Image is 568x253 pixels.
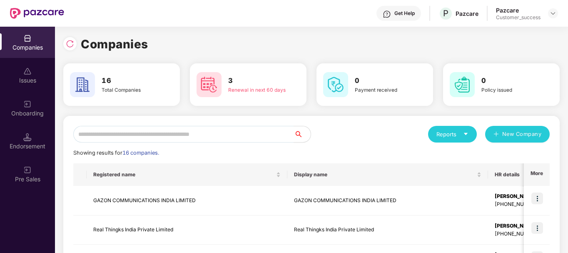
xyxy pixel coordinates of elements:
[550,10,556,17] img: svg+xml;base64,PHN2ZyBpZD0iRHJvcGRvd24tMzJ4MzIiIHhtbG5zPSJodHRwOi8vd3d3LnczLm9yZy8yMDAwL3N2ZyIgd2...
[294,131,311,138] span: search
[23,166,32,174] img: svg+xml;base64,PHN2ZyB3aWR0aD0iMjAiIGhlaWdodD0iMjAiIHZpZXdCb3g9IjAgMCAyMCAyMCIgZmlsbD0ibm9uZSIgeG...
[10,8,64,19] img: New Pazcare Logo
[87,215,287,245] td: Real Thingks India Private Limited
[450,72,475,97] img: svg+xml;base64,PHN2ZyB4bWxucz0iaHR0cDovL3d3dy53My5vcmcvMjAwMC9zdmciIHdpZHRoPSI2MCIgaGVpZ2h0PSI2MC...
[456,10,478,18] div: Pazcare
[383,10,391,18] img: svg+xml;base64,PHN2ZyBpZD0iSGVscC0zMngzMiIgeG1sbnM9Imh0dHA6Ly93d3cudzMub3JnLzIwMDAvc3ZnIiB3aWR0aD...
[355,86,412,94] div: Payment received
[493,131,499,138] span: plus
[23,34,32,43] img: svg+xml;base64,PHN2ZyBpZD0iQ29tcGFuaWVzIiB4bWxucz0iaHR0cDovL3d3dy53My5vcmcvMjAwMC9zdmciIHdpZHRoPS...
[73,150,159,156] span: Showing results for
[481,86,539,94] div: Policy issued
[228,86,286,94] div: Renewal in next 60 days
[23,100,32,108] img: svg+xml;base64,PHN2ZyB3aWR0aD0iMjAiIGhlaWdodD0iMjAiIHZpZXdCb3g9IjAgMCAyMCAyMCIgZmlsbD0ibm9uZSIgeG...
[485,126,550,143] button: plusNew Company
[87,163,287,186] th: Registered name
[87,186,287,215] td: GAZON COMMUNICATIONS INDIA LIMITED
[394,10,415,17] div: Get Help
[102,75,159,86] h3: 16
[323,72,348,97] img: svg+xml;base64,PHN2ZyB4bWxucz0iaHR0cDovL3d3dy53My5vcmcvMjAwMC9zdmciIHdpZHRoPSI2MCIgaGVpZ2h0PSI2MC...
[294,171,475,178] span: Display name
[66,40,74,48] img: svg+xml;base64,PHN2ZyBpZD0iUmVsb2FkLTMyeDMyIiB4bWxucz0iaHR0cDovL3d3dy53My5vcmcvMjAwMC9zdmciIHdpZH...
[197,72,222,97] img: svg+xml;base64,PHN2ZyB4bWxucz0iaHR0cDovL3d3dy53My5vcmcvMjAwMC9zdmciIHdpZHRoPSI2MCIgaGVpZ2h0PSI2MC...
[122,150,159,156] span: 16 companies.
[228,75,286,86] h3: 3
[81,35,148,53] h1: Companies
[287,186,488,215] td: GAZON COMMUNICATIONS INDIA LIMITED
[524,163,550,186] th: More
[102,86,159,94] div: Total Companies
[436,130,468,138] div: Reports
[496,14,541,21] div: Customer_success
[502,130,542,138] span: New Company
[287,163,488,186] th: Display name
[23,67,32,75] img: svg+xml;base64,PHN2ZyBpZD0iSXNzdWVzX2Rpc2FibGVkIiB4bWxucz0iaHR0cDovL3d3dy53My5vcmcvMjAwMC9zdmciIH...
[70,72,95,97] img: svg+xml;base64,PHN2ZyB4bWxucz0iaHR0cDovL3d3dy53My5vcmcvMjAwMC9zdmciIHdpZHRoPSI2MCIgaGVpZ2h0PSI2MC...
[463,131,468,137] span: caret-down
[294,126,311,143] button: search
[287,215,488,245] td: Real Thingks India Private Limited
[23,133,32,141] img: svg+xml;base64,PHN2ZyB3aWR0aD0iMTQuNSIgaGVpZ2h0PSIxNC41IiB2aWV3Qm94PSIwIDAgMTYgMTYiIGZpbGw9Im5vbm...
[93,171,274,178] span: Registered name
[496,6,541,14] div: Pazcare
[481,75,539,86] h3: 0
[531,193,543,204] img: icon
[443,8,448,18] span: P
[355,75,412,86] h3: 0
[531,222,543,234] img: icon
